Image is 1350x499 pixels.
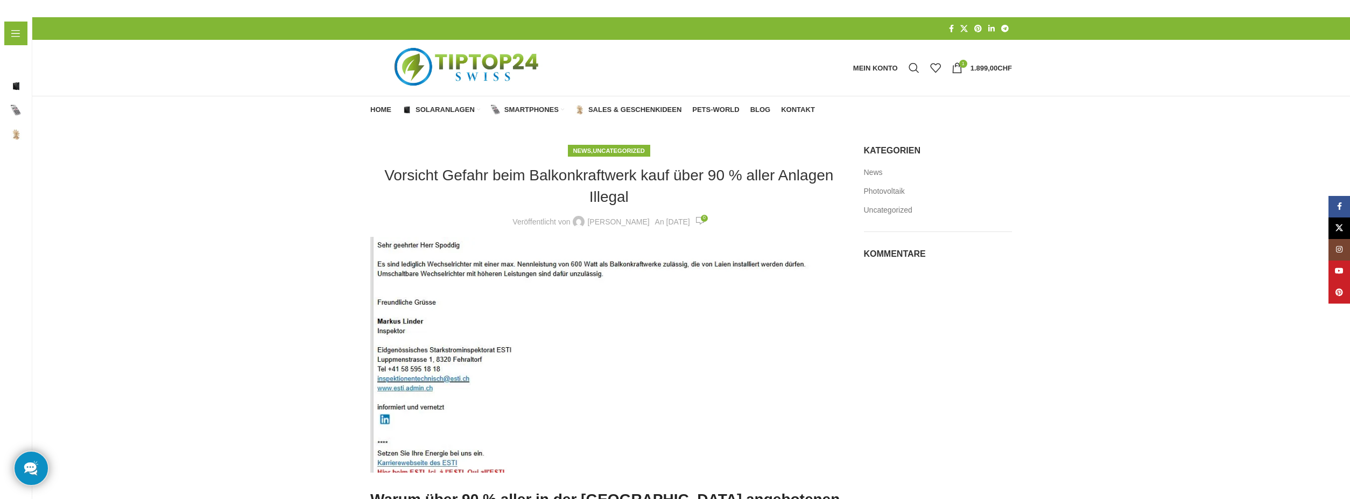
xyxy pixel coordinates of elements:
div: Hauptnavigation [365,99,820,121]
a: Pinterest Social Link [971,22,985,36]
time: An [DATE] [655,217,690,226]
img: Sales & Geschenkideen [575,105,585,115]
a: YouTube Social Link [1328,261,1350,282]
img: Solaranlagen [402,105,412,115]
h1: Vorsicht Gefahr beim Balkonkraftwerk kauf über 90 % aller Anlagen Illegal [370,165,848,207]
a: Telegram Social Link [998,22,1012,36]
div: , [568,145,650,157]
a: News [573,147,592,154]
span: Sales & Geschenkideen [588,106,681,114]
img: author-avatar [573,216,585,228]
a: Home [370,99,391,121]
bdi: 1.899,00 [971,64,1012,72]
span: Home [370,106,391,114]
a: Facebook Social Link [1328,196,1350,217]
a: Pets-World [692,99,739,121]
div: Meine Wunschliste [925,57,946,79]
a: X Social Link [957,22,971,36]
span: CHF [997,64,1012,72]
a: Smartphones [491,99,564,121]
h5: Kommentare [864,248,1012,260]
a: Mein Konto [848,57,903,79]
a: Uncategorized [593,147,645,154]
a: Instagram Social Link [1328,239,1350,261]
a: LinkedIn Social Link [985,22,998,36]
a: X Social Link [1328,217,1350,239]
span: Solaranlagen [416,106,475,114]
span: Blog [750,106,771,114]
a: Kontakt [781,99,815,121]
span: Kontakt [781,106,815,114]
span: 0 [701,215,708,222]
span: Pets-World [692,106,739,114]
a: Facebook Social Link [946,22,957,36]
img: Smartphones [491,105,501,115]
h5: Kategorien [864,145,1012,157]
a: News [864,167,884,178]
a: 1 1.899,00CHF [946,57,1017,79]
a: Pinterest Social Link [1328,282,1350,304]
span: Smartphones [504,106,559,114]
a: Suche [903,57,925,79]
a: Solaranlagen [402,99,480,121]
a: Uncategorized [864,205,913,216]
span: Mein Konto [853,65,898,72]
a: 0 [695,215,705,228]
span: 1 [959,60,967,68]
a: Sales & Geschenkideen [575,99,681,121]
a: Blog [750,99,771,121]
a: Logo der Website [370,63,566,72]
a: [PERSON_NAME] [587,216,649,228]
span: Veröffentlicht von [512,216,570,228]
a: Photovoltaik [864,186,906,197]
